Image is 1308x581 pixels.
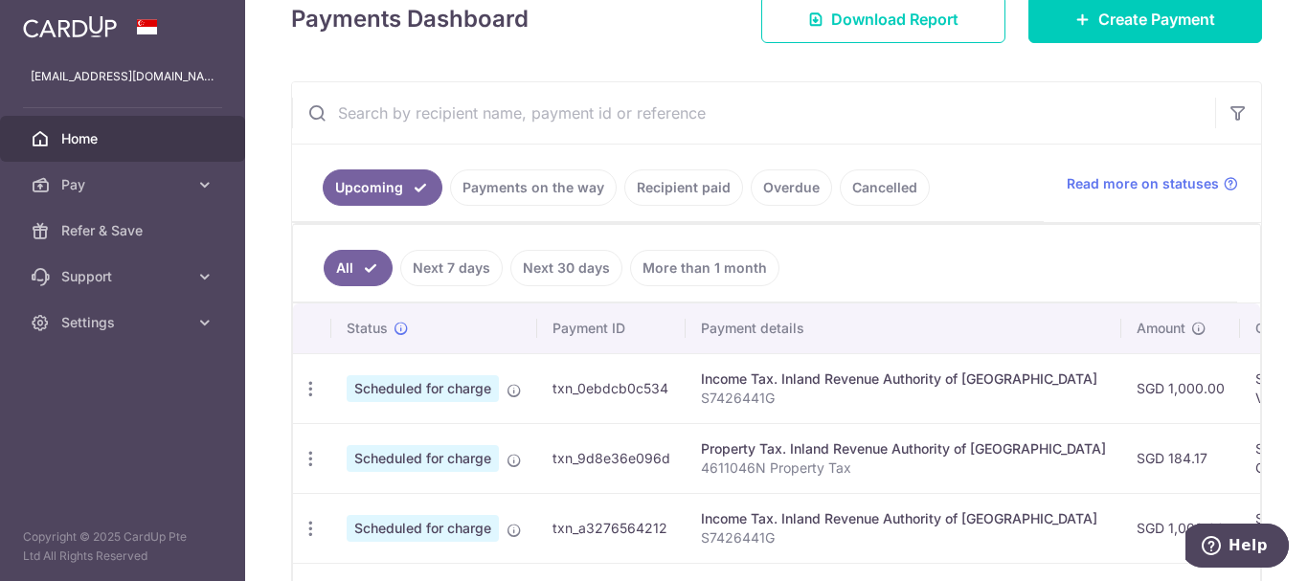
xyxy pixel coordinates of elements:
div: Income Tax. Inland Revenue Authority of [GEOGRAPHIC_DATA] [701,509,1106,528]
td: txn_0ebdcb0c534 [537,353,686,423]
span: Scheduled for charge [347,445,499,472]
td: SGD 184.17 [1121,423,1240,493]
h4: Payments Dashboard [291,2,529,36]
span: Help [43,13,82,31]
a: All [324,250,393,286]
span: Home [61,129,188,148]
div: Income Tax. Inland Revenue Authority of [GEOGRAPHIC_DATA] [701,369,1106,389]
td: txn_a3276564212 [537,493,686,563]
span: Scheduled for charge [347,515,499,542]
td: SGD 1,000.00 [1121,353,1240,423]
a: Recipient paid [624,169,743,206]
span: Create Payment [1098,8,1215,31]
a: Overdue [751,169,832,206]
iframe: Opens a widget where you can find more information [1185,524,1289,571]
span: Status [347,319,388,338]
a: Cancelled [840,169,930,206]
span: Read more on statuses [1067,174,1219,193]
span: Settings [61,313,188,332]
div: Property Tax. Inland Revenue Authority of [GEOGRAPHIC_DATA] [701,439,1106,458]
th: Payment details [686,303,1121,353]
span: Amount [1137,319,1185,338]
span: Download Report [831,8,958,31]
a: Next 30 days [510,250,622,286]
a: Upcoming [323,169,442,206]
span: Scheduled for charge [347,375,499,402]
a: More than 1 month [630,250,779,286]
span: Pay [61,175,188,194]
a: Read more on statuses [1067,174,1238,193]
p: S7426441G [701,389,1106,408]
input: Search by recipient name, payment id or reference [292,82,1215,144]
p: 4611046N Property Tax [701,458,1106,478]
span: Support [61,267,188,286]
th: Payment ID [537,303,686,353]
td: txn_9d8e36e096d [537,423,686,493]
span: Refer & Save [61,221,188,240]
p: S7426441G [701,528,1106,547]
p: [EMAIL_ADDRESS][DOMAIN_NAME] [31,67,214,86]
a: Next 7 days [400,250,503,286]
a: Payments on the way [450,169,617,206]
img: CardUp [23,15,117,38]
td: SGD 1,000.00 [1121,493,1240,563]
